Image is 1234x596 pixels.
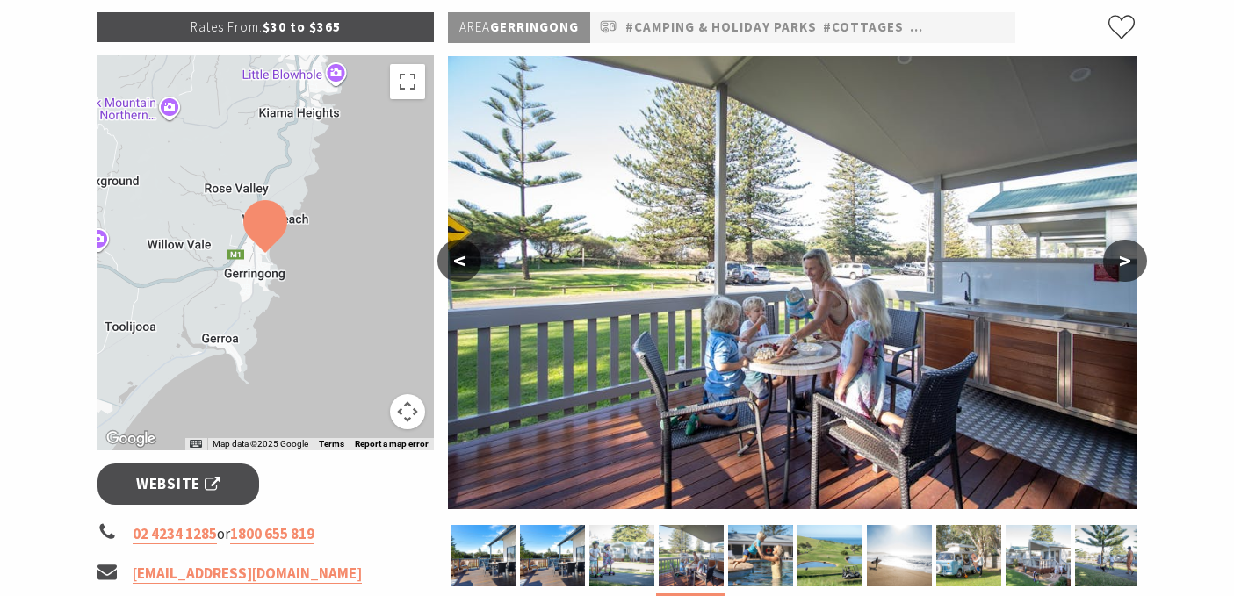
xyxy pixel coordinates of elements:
[451,525,516,586] img: Cabin deck at Werri Beach Holiday Park
[448,56,1137,509] img: Private Balcony - Holiday Cabin Werri Beach Holiday Park
[1103,240,1147,282] button: >
[97,463,260,505] a: Website
[390,64,425,99] button: Toggle fullscreen view
[319,439,344,449] a: Terms (opens in new tab)
[97,522,435,546] li: or
[448,12,590,43] p: Gerringong
[133,564,362,584] a: [EMAIL_ADDRESS][DOMAIN_NAME]
[390,394,425,429] button: Map camera controls
[867,525,932,586] img: Surfing Spot, Werri Beach Holiday Park
[190,438,202,450] button: Keyboard shortcuts
[213,439,308,449] span: Map data ©2025 Google
[97,12,435,42] p: $30 to $365
[797,525,862,586] img: Werri Beach Holiday Park
[625,17,817,39] a: #Camping & Holiday Parks
[1075,525,1140,586] img: Werri Beach Holiday Park - Dog Friendly
[936,525,1001,586] img: Werri Beach Holiday Park, Gerringong
[102,427,160,450] a: Click to see this area on Google Maps
[133,524,217,544] a: 02 4234 1285
[459,18,490,35] span: Area
[823,17,904,39] a: #Cottages
[191,18,263,35] span: Rates From:
[230,524,314,544] a: 1800 655 819
[1006,525,1071,586] img: Werri Beach Holiday Park, Dog Friendly
[437,240,481,282] button: <
[728,525,793,586] img: Swimming Pool - Werri Beach Holiday Park
[355,439,429,449] a: Report a map error
[659,525,724,586] img: Private Balcony - Holiday Cabin Werri Beach Holiday Park
[589,525,654,586] img: Werri Beach Holiday Park, Gerringong
[102,427,160,450] img: Google
[520,525,585,586] img: Cabin deck at Werri Beach Holiday Park
[136,472,220,496] span: Website
[910,17,1012,39] a: #Pet Friendly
